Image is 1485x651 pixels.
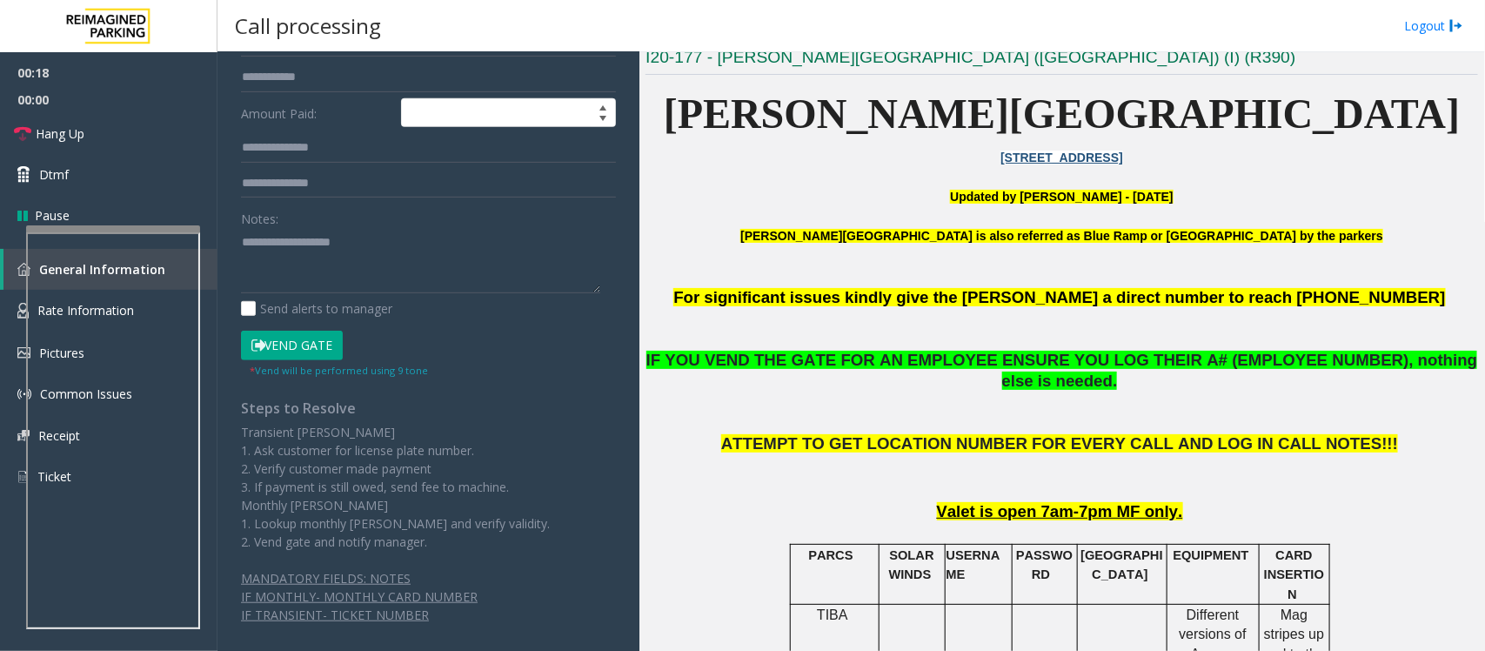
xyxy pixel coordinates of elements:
[17,387,31,401] img: 'icon'
[937,502,1183,520] span: Valet is open 7am-7pm MF only.
[1080,548,1162,581] span: [GEOGRAPHIC_DATA]
[241,588,478,605] span: IF MONTHLY- MONTHLY CARD NUMBER
[1449,17,1463,35] img: logout
[241,423,616,551] p: Transient [PERSON_NAME] 1. Ask customer for license plate number. 2. Verify customer made payment...
[241,570,411,587] span: MANDATORY FIELDS: NOTES
[1264,548,1324,601] span: CARD INSERTION
[17,469,29,485] img: 'icon'
[1016,548,1073,581] span: PASSWORD
[591,113,615,127] span: Decrease value
[3,249,217,290] a: General Information
[17,303,29,319] img: 'icon'
[241,299,392,318] label: Send alerts to manager
[947,548,1000,581] span: USERNAME
[36,124,84,143] span: Hang Up
[1404,17,1463,35] a: Logout
[591,99,615,113] span: Increase value
[241,204,278,228] label: Notes:
[241,331,343,360] button: Vend Gate
[740,229,1383,243] b: [PERSON_NAME][GEOGRAPHIC_DATA] is also referred as Blue Ramp or [GEOGRAPHIC_DATA] by the parkers
[950,190,1173,204] font: Updated by [PERSON_NAME] - [DATE]
[35,206,70,225] span: Pause
[1000,151,1123,164] a: [STREET_ADDRESS]
[250,364,428,377] small: Vend will be performed using 9 tone
[17,263,30,276] img: 'icon'
[1174,548,1249,562] span: EQUIPMENT
[673,288,1445,306] span: For significant issues kindly give the [PERSON_NAME] a direct number to reach [PHONE_NUMBER]
[889,548,934,581] span: SOLAR WINDS
[1113,372,1117,390] span: .
[241,400,616,417] h4: Steps to Resolve
[17,430,30,441] img: 'icon'
[664,91,1461,137] span: [PERSON_NAME][GEOGRAPHIC_DATA]
[646,46,1478,75] h3: I20-177 - [PERSON_NAME][GEOGRAPHIC_DATA] ([GEOGRAPHIC_DATA]) (I) (R390)
[39,165,69,184] span: Dtmf
[646,351,1478,391] span: IF YOU VEND THE GATE FOR AN EMPLOYEE ENSURE YOU LOG THEIR A# (EMPLOYEE NUMBER), nothing else is n...
[241,607,429,623] span: IF TRANSIENT- TICKET NUMBER
[17,347,30,359] img: 'icon'
[226,4,390,47] h3: Call processing
[237,98,397,128] label: Amount Paid:
[808,548,853,562] span: PARCS
[721,434,1398,453] span: ATTEMPT TO GET LOCATION NUMBER FOR EVERY CALL AND LOG IN CALL NOTES!!!
[817,607,848,622] span: TIBA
